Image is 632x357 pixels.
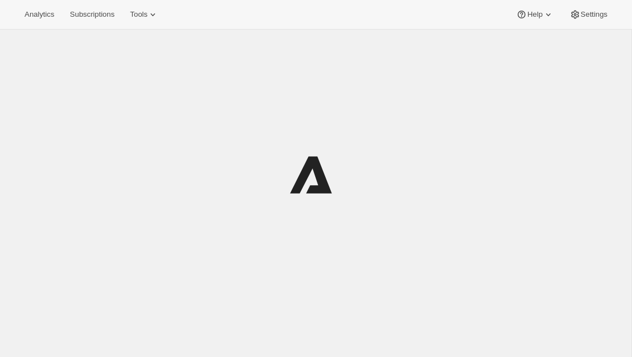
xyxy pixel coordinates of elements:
[123,7,165,22] button: Tools
[25,10,54,19] span: Analytics
[63,7,121,22] button: Subscriptions
[527,10,542,19] span: Help
[581,10,607,19] span: Settings
[563,7,614,22] button: Settings
[509,7,560,22] button: Help
[18,7,61,22] button: Analytics
[130,10,147,19] span: Tools
[70,10,114,19] span: Subscriptions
